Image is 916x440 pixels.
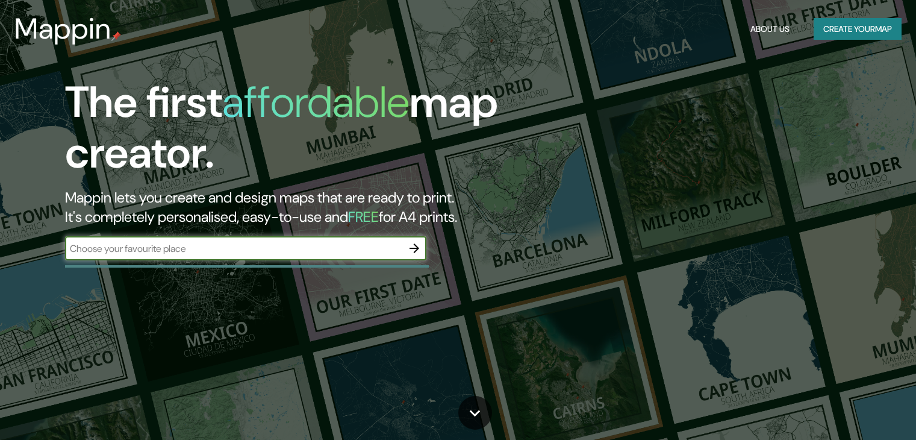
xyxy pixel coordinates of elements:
h1: The first map creator. [65,77,523,188]
h2: Mappin lets you create and design maps that are ready to print. It's completely personalised, eas... [65,188,523,227]
button: About Us [746,18,794,40]
h3: Mappin [14,12,111,46]
input: Choose your favourite place [65,242,402,256]
h1: affordable [222,74,410,130]
img: mappin-pin [111,31,121,41]
button: Create yourmap [814,18,902,40]
h5: FREE [348,207,379,226]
